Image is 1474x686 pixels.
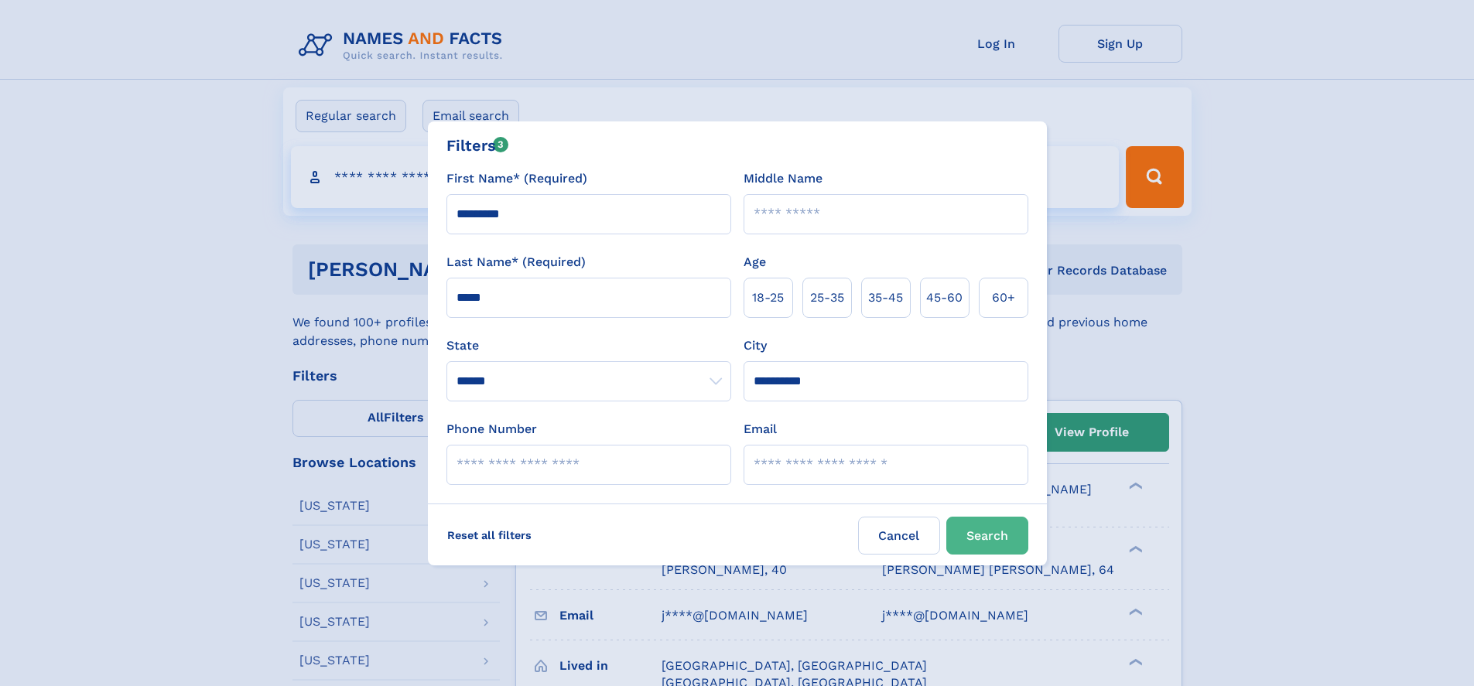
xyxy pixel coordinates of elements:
span: 45‑60 [926,288,963,307]
label: First Name* (Required) [446,169,587,188]
label: Reset all filters [437,517,542,554]
label: Last Name* (Required) [446,253,586,271]
label: Middle Name [744,169,822,188]
span: 25‑35 [810,288,844,307]
label: Email [744,420,777,439]
span: 60+ [992,288,1015,307]
label: State [446,336,731,355]
div: Filters [446,134,509,157]
label: Cancel [858,517,940,555]
label: Phone Number [446,420,537,439]
button: Search [946,517,1028,555]
label: Age [744,253,766,271]
span: 18‑25 [752,288,784,307]
label: City [744,336,767,355]
span: 35‑45 [868,288,903,307]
